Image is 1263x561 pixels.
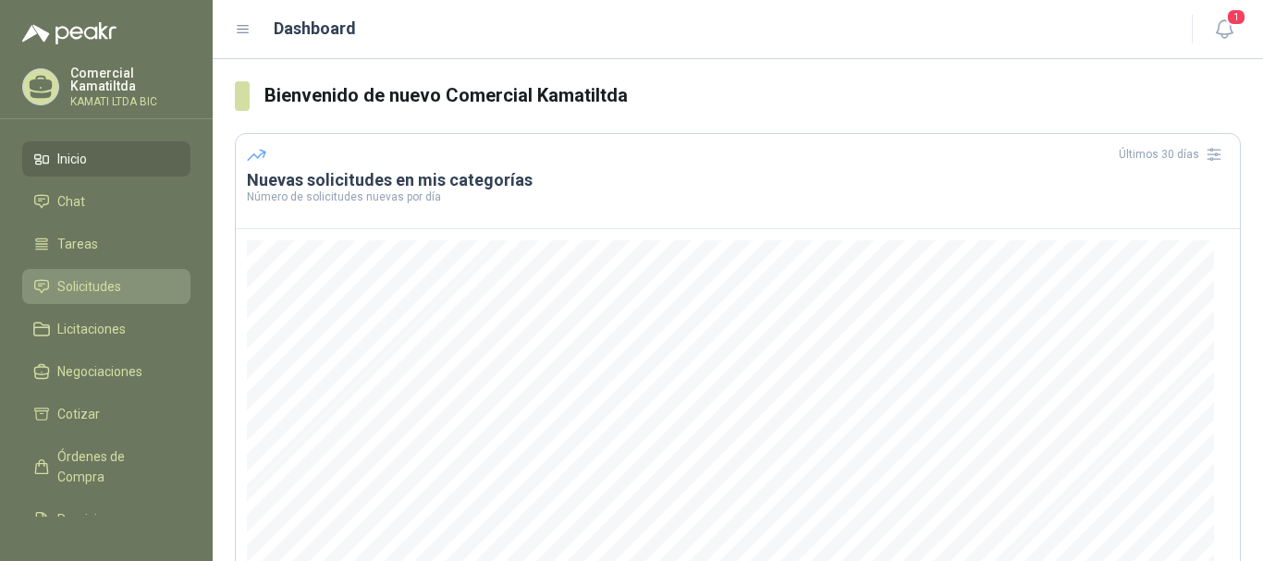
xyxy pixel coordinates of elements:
[247,191,1229,202] p: Número de solicitudes nuevas por día
[22,502,190,537] a: Remisiones
[70,67,190,92] p: Comercial Kamatiltda
[22,396,190,432] a: Cotizar
[1208,13,1241,46] button: 1
[57,276,121,297] span: Solicitudes
[57,404,100,424] span: Cotizar
[57,191,85,212] span: Chat
[22,184,190,219] a: Chat
[70,96,190,107] p: KAMATI LTDA BIC
[57,149,87,169] span: Inicio
[1119,140,1229,169] div: Últimos 30 días
[57,361,142,382] span: Negociaciones
[1226,8,1246,26] span: 1
[22,439,190,494] a: Órdenes de Compra
[57,509,126,530] span: Remisiones
[247,169,1229,191] h3: Nuevas solicitudes en mis categorías
[22,354,190,389] a: Negociaciones
[22,226,190,262] a: Tareas
[22,141,190,177] a: Inicio
[22,22,116,44] img: Logo peakr
[22,311,190,347] a: Licitaciones
[57,319,126,339] span: Licitaciones
[22,269,190,304] a: Solicitudes
[274,16,356,42] h1: Dashboard
[264,81,1241,110] h3: Bienvenido de nuevo Comercial Kamatiltda
[57,446,173,487] span: Órdenes de Compra
[57,234,98,254] span: Tareas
